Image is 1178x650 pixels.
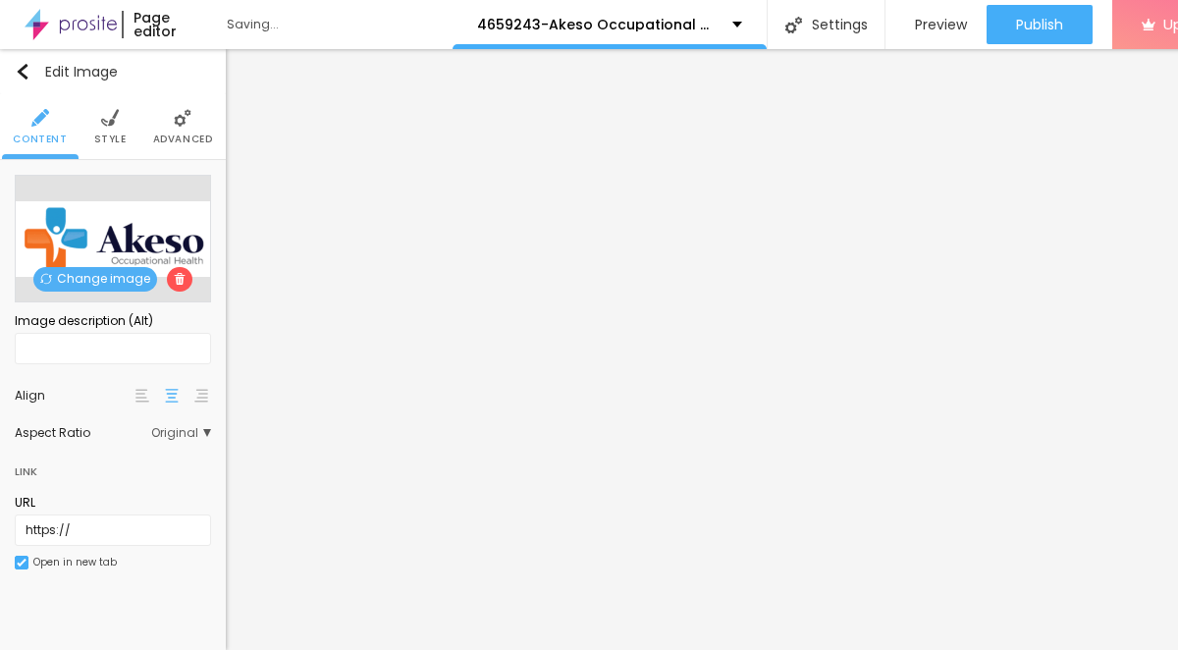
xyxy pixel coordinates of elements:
[15,494,211,512] div: URL
[15,64,30,80] img: Icone
[101,109,119,127] img: Icone
[1016,17,1063,32] span: Publish
[15,449,211,484] div: Link
[987,5,1093,44] button: Publish
[915,17,967,32] span: Preview
[17,558,27,568] img: Icone
[15,312,211,330] div: Image description (Alt)
[15,460,37,482] div: Link
[477,18,718,31] p: 4659243-Akeso Occupational Health
[40,273,52,285] img: Icone
[174,109,191,127] img: Icone
[153,135,213,144] span: Advanced
[122,11,208,38] div: Page editor
[135,389,149,403] img: paragraph-left-align.svg
[151,427,211,439] span: Original
[194,389,208,403] img: paragraph-right-align.svg
[885,5,987,44] button: Preview
[174,273,186,285] img: Icone
[15,390,133,402] div: Align
[31,109,49,127] img: Icone
[13,135,67,144] span: Content
[227,19,453,30] div: Saving...
[33,267,157,292] span: Change image
[94,135,127,144] span: Style
[15,64,118,80] div: Edit Image
[33,558,117,568] div: Open in new tab
[165,389,179,403] img: paragraph-center-align.svg
[15,427,151,439] div: Aspect Ratio
[785,17,802,33] img: Icone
